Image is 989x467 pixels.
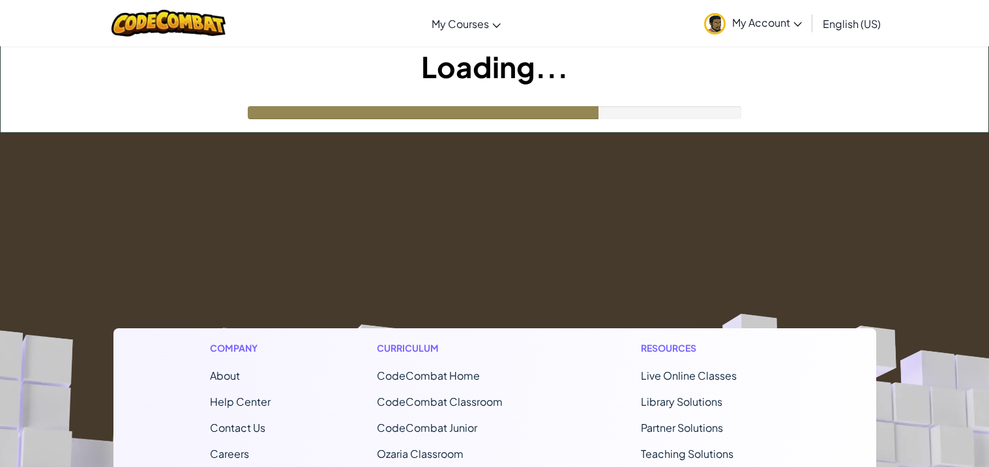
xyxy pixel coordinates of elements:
span: CodeCombat Home [377,369,480,382]
a: English (US) [816,6,887,41]
h1: Resources [641,341,780,355]
a: Help Center [210,395,271,408]
a: My Account [698,3,808,44]
a: My Courses [425,6,507,41]
a: Ozaria Classroom [377,447,464,460]
a: CodeCombat Junior [377,421,477,434]
a: Live Online Classes [641,369,737,382]
span: My Account [732,16,802,29]
span: Contact Us [210,421,265,434]
a: Library Solutions [641,395,722,408]
img: CodeCombat logo [111,10,226,36]
a: Careers [210,447,249,460]
a: CodeCombat Classroom [377,395,503,408]
a: About [210,369,240,382]
h1: Curriculum [377,341,535,355]
span: English (US) [823,17,881,31]
span: My Courses [432,17,489,31]
a: Partner Solutions [641,421,723,434]
h1: Company [210,341,271,355]
img: avatar [704,13,726,35]
a: Teaching Solutions [641,447,733,460]
h1: Loading... [1,46,988,87]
